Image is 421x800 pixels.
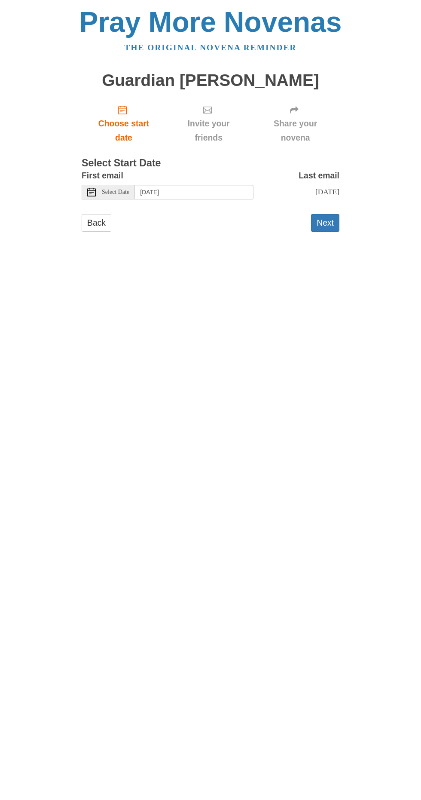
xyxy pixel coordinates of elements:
a: Pray More Novenas [79,6,342,38]
a: Back [82,214,111,232]
div: Click "Next" to confirm your start date first. [251,98,339,149]
div: Click "Next" to confirm your start date first. [166,98,251,149]
span: Select Date [102,189,129,195]
label: Last email [299,169,339,183]
button: Next [311,214,339,232]
span: Share your novena [260,116,331,145]
span: Choose start date [90,116,157,145]
span: [DATE] [315,187,339,196]
a: Choose start date [82,98,166,149]
span: Invite your friends [174,116,243,145]
h3: Select Start Date [82,158,339,169]
a: The original novena reminder [125,43,297,52]
label: First email [82,169,123,183]
h1: Guardian [PERSON_NAME] [82,71,339,90]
